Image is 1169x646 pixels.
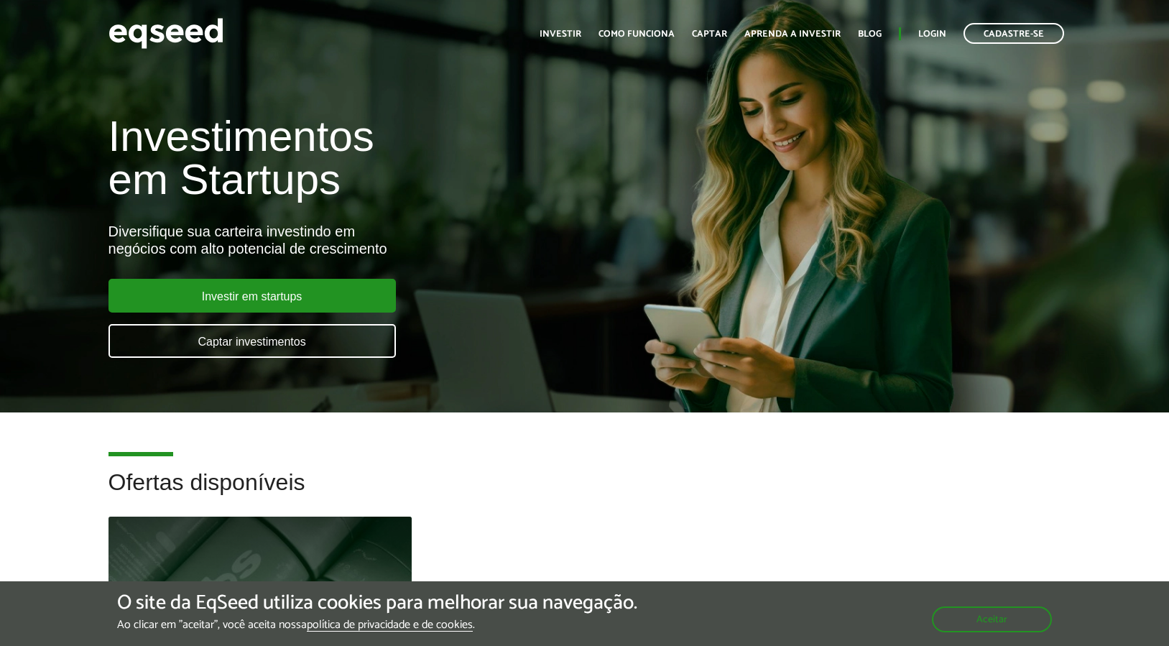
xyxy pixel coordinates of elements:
[117,592,637,614] h5: O site da EqSeed utiliza cookies para melhorar sua navegação.
[858,29,882,39] a: Blog
[108,470,1061,517] h2: Ofertas disponíveis
[307,619,473,632] a: política de privacidade e de cookies
[540,29,581,39] a: Investir
[117,618,637,632] p: Ao clicar em "aceitar", você aceita nossa .
[108,14,223,52] img: EqSeed
[964,23,1064,44] a: Cadastre-se
[108,279,396,313] a: Investir em startups
[918,29,946,39] a: Login
[108,223,672,257] div: Diversifique sua carteira investindo em negócios com alto potencial de crescimento
[692,29,727,39] a: Captar
[599,29,675,39] a: Como funciona
[108,324,396,358] a: Captar investimentos
[744,29,841,39] a: Aprenda a investir
[932,606,1052,632] button: Aceitar
[108,115,672,201] h1: Investimentos em Startups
